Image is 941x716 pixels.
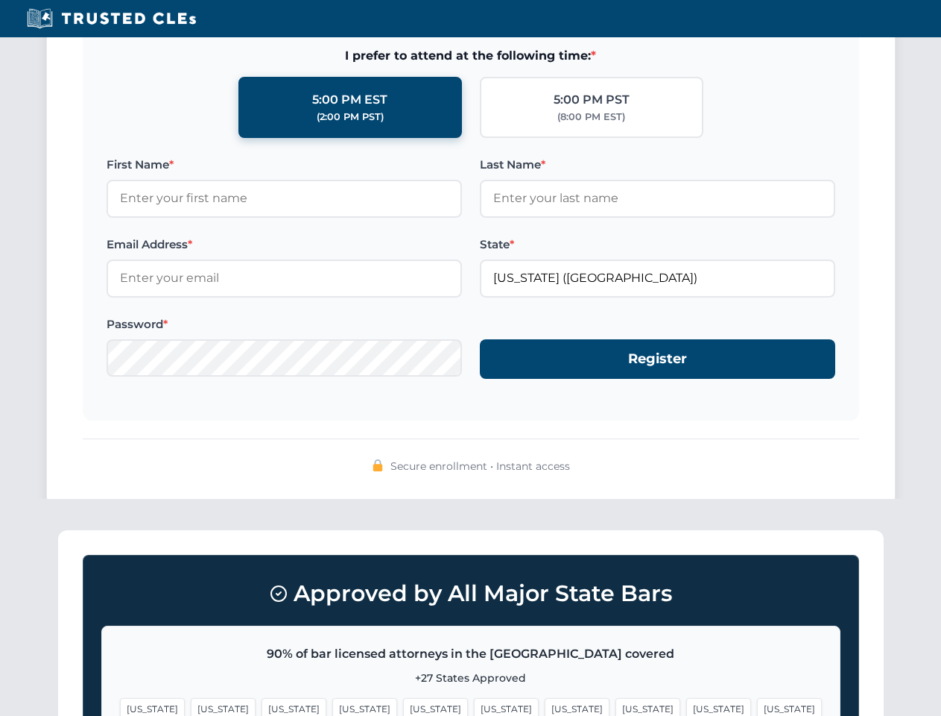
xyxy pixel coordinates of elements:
[554,90,630,110] div: 5:00 PM PST
[107,180,462,217] input: Enter your first name
[22,7,200,30] img: Trusted CLEs
[120,644,822,664] p: 90% of bar licensed attorneys in the [GEOGRAPHIC_DATA] covered
[557,110,625,125] div: (8:00 PM EST)
[120,670,822,686] p: +27 States Approved
[107,156,462,174] label: First Name
[107,236,462,254] label: Email Address
[107,315,462,333] label: Password
[480,260,835,297] input: Florida (FL)
[480,156,835,174] label: Last Name
[480,339,835,379] button: Register
[312,90,387,110] div: 5:00 PM EST
[480,180,835,217] input: Enter your last name
[101,574,840,614] h3: Approved by All Major State Bars
[317,110,384,125] div: (2:00 PM PST)
[372,459,384,471] img: 🔒
[390,458,570,474] span: Secure enrollment • Instant access
[107,46,835,66] span: I prefer to attend at the following time:
[480,236,835,254] label: State
[107,260,462,297] input: Enter your email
